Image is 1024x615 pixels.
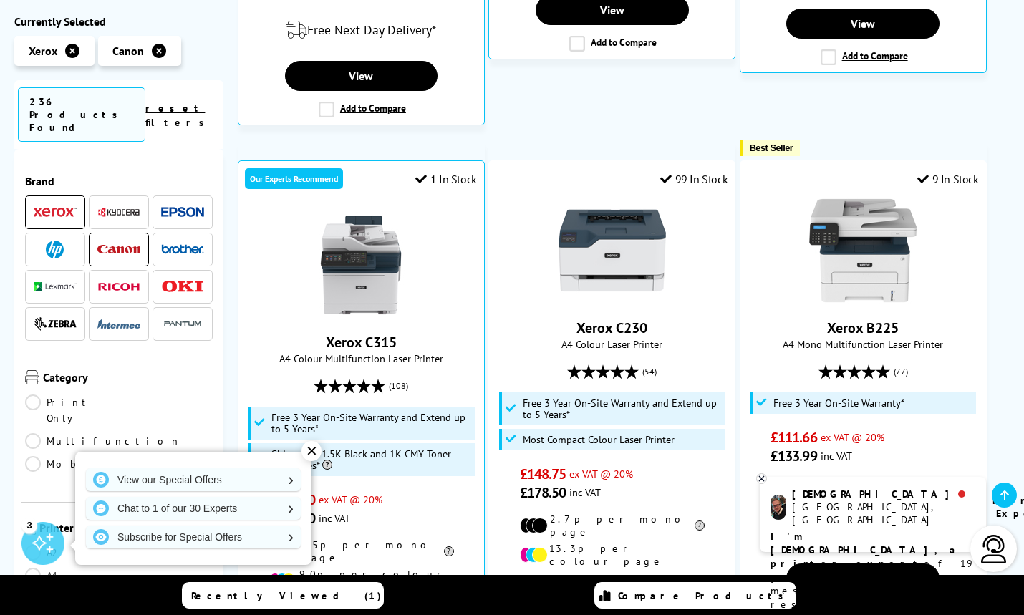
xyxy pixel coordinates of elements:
span: Ships with 1.5K Black and 1K CMY Toner Cartridges* [271,448,471,471]
span: £133.99 [771,447,817,465]
span: £148.75 [520,465,566,483]
a: View [285,61,438,91]
a: Epson [161,203,204,221]
li: 1.5p per mono page [269,538,453,564]
span: Free 3 Year On-Site Warranty and Extend up to 5 Years* [271,412,471,435]
a: Xerox C230 [576,319,647,337]
img: Brother [161,244,204,254]
span: Free 3 Year On-Site Warranty and Extend up to 5 Years* [523,397,723,420]
div: modal_delivery [748,513,979,553]
a: Xerox B225 [809,293,917,307]
div: [DEMOGRAPHIC_DATA] [792,488,975,500]
span: Brand [25,174,213,188]
button: Best Seller [740,140,801,156]
div: Currently Selected [14,14,223,29]
span: inc VAT [319,511,350,525]
b: I'm [DEMOGRAPHIC_DATA], a printer expert [771,530,960,570]
a: Mobile [25,456,119,488]
label: Add to Compare [569,36,657,52]
a: Zebra [34,315,77,333]
span: Recently Viewed (1) [191,589,382,602]
a: Compare Products [594,582,796,609]
img: Xerox C230 [559,197,666,304]
li: 2.7p per mono page [520,513,705,538]
span: inc VAT [821,449,852,463]
li: 9.0p per colour page [269,568,453,594]
a: View our Special Offers [86,468,301,491]
a: Multifunction [25,433,181,449]
img: Zebra [34,317,77,331]
a: Chat to 1 of our 30 Experts [86,497,301,520]
span: Xerox [29,44,57,58]
span: ex VAT @ 20% [569,467,633,480]
span: Best Seller [750,142,793,153]
span: £285.00 [269,490,315,509]
a: Print Only [25,394,119,426]
li: 13.3p per colour page [520,542,705,568]
span: inc VAT [569,485,601,499]
span: £111.66 [771,428,817,447]
a: Intermec [97,315,140,333]
img: Intermec [97,319,140,329]
a: Brother [161,241,204,258]
label: Add to Compare [821,49,908,65]
label: Add to Compare [319,102,406,117]
a: Xerox [34,203,77,221]
span: Printer Size [39,520,213,538]
div: ✕ [301,441,322,461]
img: Xerox [34,208,77,218]
img: Lexmark [34,283,77,291]
a: Xerox C230 [559,293,666,307]
a: Recently Viewed (1) [182,582,384,609]
span: Compare Products [618,589,791,602]
img: Canon [97,245,140,254]
img: Pantum [161,316,204,333]
img: OKI [161,281,204,293]
a: Xerox C315 [307,307,415,321]
a: OKI [161,278,204,296]
a: Kyocera [97,203,140,221]
span: A4 Mono Multifunction Laser Printer [748,337,979,351]
img: Xerox B225 [809,197,917,304]
span: 236 Products Found [18,87,145,142]
span: £178.50 [520,483,566,502]
div: Our Experts Recommend [245,168,343,189]
span: Free 3 Year On-Site Warranty* [773,397,904,409]
a: HP [34,241,77,258]
span: £342.00 [269,509,315,528]
img: user-headset-light.svg [980,535,1008,563]
a: reset filters [145,102,212,129]
span: ex VAT @ 20% [319,493,382,506]
img: Xerox C315 [307,211,415,319]
span: ex VAT @ 20% [821,430,884,444]
a: Subscribe for Special Offers [86,526,301,548]
div: [GEOGRAPHIC_DATA], [GEOGRAPHIC_DATA] [792,500,975,526]
span: Most Compact Colour Laser Printer [523,434,675,445]
a: View [786,9,939,39]
a: Lexmark [34,278,77,296]
span: A4 Colour Laser Printer [496,337,728,351]
img: HP [46,241,64,258]
div: 1 In Stock [415,172,477,186]
div: modal_delivery [246,10,477,50]
p: of 19 years! Leave me a message and I'll respond ASAP [771,530,975,611]
div: 3 [21,517,37,533]
li: 2.1p per mono page [771,476,955,502]
a: A4 [25,568,119,583]
img: Category [25,370,39,384]
img: Epson [161,207,204,218]
span: (54) [642,358,657,385]
div: 99 In Stock [660,172,728,186]
img: chris-livechat.png [771,495,786,520]
a: Canon [97,241,140,258]
span: (77) [894,358,908,385]
span: (108) [389,372,408,399]
span: A4 Colour Multifunction Laser Printer [246,352,477,365]
a: A2 [25,545,119,561]
a: Xerox C315 [326,333,397,352]
a: Ricoh [97,278,140,296]
span: Canon [112,44,144,58]
div: 9 In Stock [917,172,979,186]
a: Xerox B225 [827,319,899,337]
img: Ricoh [97,283,140,291]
